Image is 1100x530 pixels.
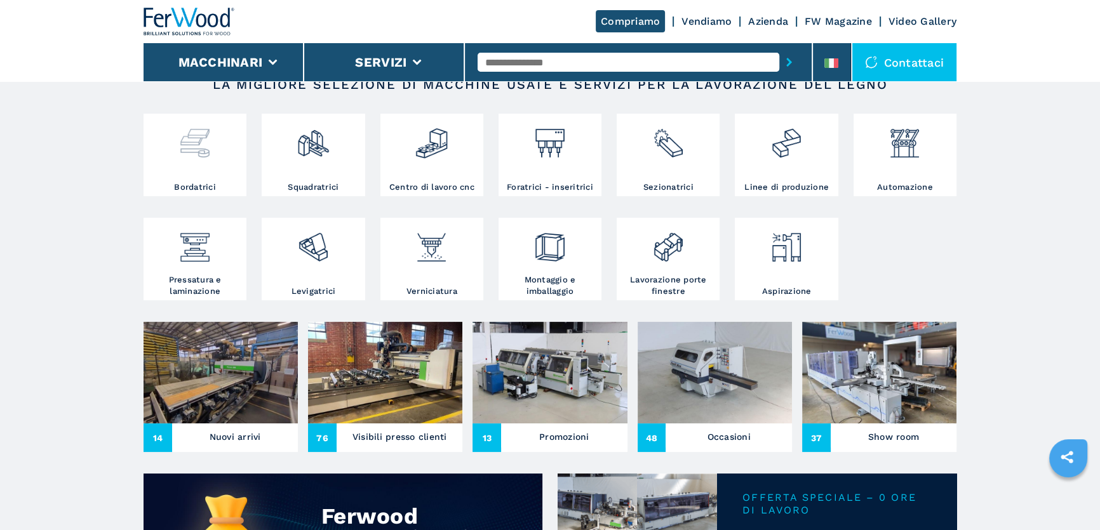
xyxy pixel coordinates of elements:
span: 13 [473,423,501,452]
img: Ferwood [144,8,235,36]
button: Servizi [355,55,406,70]
a: Automazione [854,114,956,196]
img: pressa-strettoia.png [178,221,211,264]
span: 76 [308,423,337,452]
button: submit-button [779,48,799,77]
h3: Montaggio e imballaggio [502,274,598,297]
a: Aspirazione [735,218,838,300]
a: Visibili presso clienti76Visibili presso clienti [308,322,462,452]
h3: Lavorazione porte finestre [620,274,716,297]
h3: Show room [868,428,919,446]
a: Show room37Show room [802,322,956,452]
h3: Aspirazione [762,286,812,297]
h3: Promozioni [539,428,589,446]
img: Visibili presso clienti [308,322,462,423]
a: Linee di produzione [735,114,838,196]
a: Lavorazione porte finestre [617,218,720,300]
a: Azienda [748,15,788,27]
a: Sezionatrici [617,114,720,196]
a: Pressatura e laminazione [144,218,246,300]
button: Macchinari [178,55,263,70]
a: Bordatrici [144,114,246,196]
a: Occasioni48Occasioni [638,322,792,452]
h3: Foratrici - inseritrici [507,182,593,193]
h3: Sezionatrici [643,182,694,193]
img: bordatrici_1.png [178,117,211,160]
img: squadratrici_2.png [297,117,330,160]
img: aspirazione_1.png [770,221,803,264]
a: Video Gallery [889,15,956,27]
h3: Levigatrici [292,286,336,297]
a: Centro di lavoro cnc [380,114,483,196]
h3: Visibili presso clienti [352,428,447,446]
h3: Occasioni [707,428,750,446]
img: Nuovi arrivi [144,322,298,423]
img: verniciatura_1.png [415,221,448,264]
a: Squadratrici [262,114,365,196]
h2: LA MIGLIORE SELEZIONE DI MACCHINE USATE E SERVIZI PER LA LAVORAZIONE DEL LEGNO [184,77,916,92]
h3: Pressatura e laminazione [147,274,243,297]
img: automazione.png [888,117,922,160]
a: Vendiamo [681,15,732,27]
iframe: Chat [1046,473,1090,520]
img: foratrici_inseritrici_2.png [533,117,567,160]
img: sezionatrici_2.png [652,117,685,160]
h3: Verniciatura [406,286,457,297]
a: Compriamo [596,10,665,32]
span: 14 [144,423,172,452]
img: levigatrici_2.png [297,221,330,264]
h3: Nuovi arrivi [210,428,261,446]
a: Montaggio e imballaggio [499,218,601,300]
h3: Linee di produzione [744,182,829,193]
a: Levigatrici [262,218,365,300]
a: Foratrici - inseritrici [499,114,601,196]
img: Show room [802,322,956,423]
img: centro_di_lavoro_cnc_2.png [415,117,448,160]
a: Promozioni13Promozioni [473,322,627,452]
h3: Automazione [877,182,933,193]
h3: Bordatrici [174,182,216,193]
h3: Squadratrici [288,182,339,193]
a: Verniciatura [380,218,483,300]
h3: Centro di lavoro cnc [389,182,474,193]
a: FW Magazine [805,15,872,27]
img: lavorazione_porte_finestre_2.png [652,221,685,264]
span: 48 [638,423,666,452]
img: Promozioni [473,322,627,423]
span: 37 [802,423,831,452]
img: montaggio_imballaggio_2.png [533,221,567,264]
img: Occasioni [638,322,792,423]
a: Nuovi arrivi14Nuovi arrivi [144,322,298,452]
img: Contattaci [865,56,878,69]
img: linee_di_produzione_2.png [770,117,803,160]
a: sharethis [1051,441,1083,473]
div: Contattaci [852,43,957,81]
